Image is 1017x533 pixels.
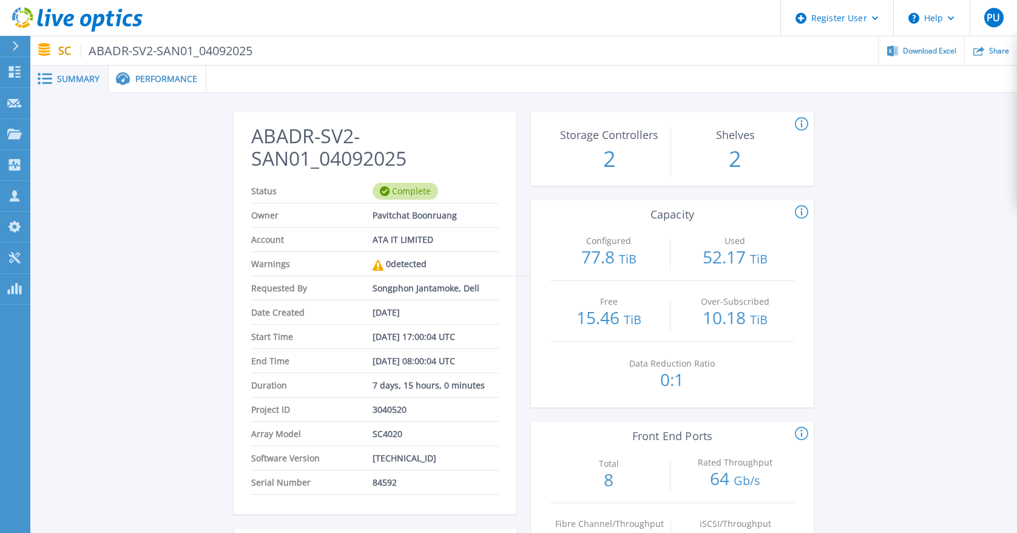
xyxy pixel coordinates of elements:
[373,470,397,494] span: 84592
[251,398,373,421] span: Project ID
[251,470,373,494] span: Serial Number
[989,47,1009,55] span: Share
[373,276,479,300] span: Songphon Jantamoke, Dell
[680,237,791,245] p: Used
[373,183,438,200] div: Complete
[680,297,791,306] p: Over-Subscribed
[81,44,253,58] span: ABADR-SV2-SAN01_04092025
[750,251,768,267] span: TiB
[373,300,400,324] span: [DATE]
[251,349,373,373] span: End Time
[251,446,373,470] span: Software Version
[550,471,667,488] p: 8
[57,75,100,83] span: Summary
[135,75,197,83] span: Performance
[903,47,956,55] span: Download Excel
[251,325,373,348] span: Start Time
[680,129,791,140] p: Shelves
[251,373,373,397] span: Duration
[251,203,373,227] span: Owner
[987,13,1000,22] span: PU
[553,297,664,306] p: Free
[373,325,455,348] span: [DATE] 17:00:04 UTC
[251,228,373,251] span: Account
[553,129,664,140] p: Storage Controllers
[617,359,728,368] p: Data Reduction Ratio
[251,300,373,324] span: Date Created
[251,125,499,170] h2: ABADR-SV2-SAN01_04092025
[550,309,667,328] p: 15.46
[551,143,668,175] p: 2
[373,446,436,470] span: [TECHNICAL_ID]
[619,251,637,267] span: TiB
[624,311,641,328] span: TiB
[553,520,664,528] p: Fibre Channel/Throughput
[373,373,485,397] span: 7 days, 15 hours, 0 minutes
[251,179,373,203] span: Status
[677,309,794,328] p: 10.18
[251,252,373,276] span: Warnings
[58,44,253,58] p: SC
[251,276,373,300] span: Requested By
[553,237,664,245] p: Configured
[373,252,427,276] div: 0 detected
[734,472,760,489] span: Gb/s
[677,470,794,489] p: 64
[553,460,664,468] p: Total
[550,248,667,268] p: 77.8
[680,520,791,528] p: iSCSI/Throughput
[680,458,791,467] p: Rated Throughput
[373,203,457,227] span: Pavitchat Boonruang
[614,371,731,388] p: 0:1
[373,398,407,421] span: 3040520
[373,228,433,251] span: ATA IT LIMITED
[373,349,455,373] span: [DATE] 08:00:04 UTC
[750,311,768,328] span: TiB
[677,143,794,175] p: 2
[251,422,373,446] span: Array Model
[373,422,402,446] span: SC4020
[677,248,794,268] p: 52.17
